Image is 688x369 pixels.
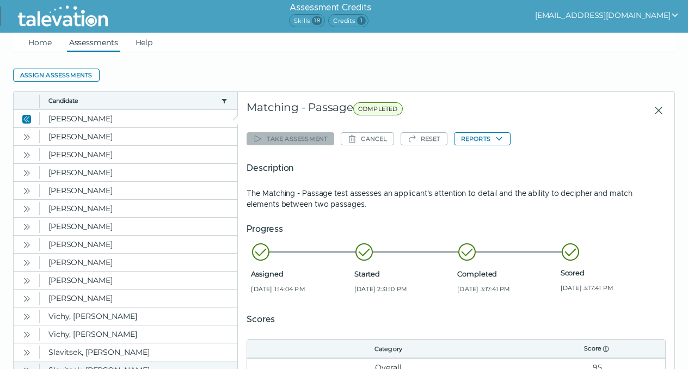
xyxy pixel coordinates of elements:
clr-dg-cell: [PERSON_NAME] [40,218,237,235]
cds-icon: Open [22,205,31,213]
button: Assign assessments [13,69,100,82]
span: COMPLETED [353,102,403,115]
button: Close [20,112,33,125]
button: Open [20,148,33,161]
button: Open [20,166,33,179]
a: Home [26,33,54,52]
button: Open [20,256,33,269]
button: Reports [454,132,511,145]
cds-icon: Open [22,312,31,321]
button: Open [20,184,33,197]
button: candidate filter [220,96,229,105]
span: [DATE] 3:17:41 PM [561,284,659,292]
cds-icon: Open [22,276,31,285]
span: Skills [289,14,325,27]
cds-icon: Open [22,133,31,142]
button: Open [20,238,33,251]
clr-dg-cell: [PERSON_NAME] [40,146,237,163]
clr-dg-cell: [PERSON_NAME] [40,272,237,289]
button: Reset [401,132,447,145]
cds-icon: Open [22,169,31,177]
button: Open [20,202,33,215]
span: Scored [561,268,659,277]
button: Cancel [341,132,394,145]
span: Credits [328,14,368,27]
clr-dg-cell: [PERSON_NAME] [40,110,237,127]
span: Completed [457,269,556,278]
button: Candidate [48,96,217,105]
button: Open [20,220,33,233]
span: [DATE] 1:14:04 PM [251,285,349,293]
p: The Matching - Passage test assesses an applicant's attention to detail and the ability to deciph... [247,188,666,210]
a: Help [133,33,155,52]
cds-icon: Open [22,348,31,357]
clr-dg-cell: Slavitsek, [PERSON_NAME] [40,343,237,361]
span: Assigned [251,269,349,278]
button: Open [20,346,33,359]
cds-icon: Open [22,187,31,195]
button: Open [20,292,33,305]
clr-dg-cell: [PERSON_NAME] [40,164,237,181]
span: 18 [312,16,322,25]
cds-icon: Open [22,294,31,303]
h5: Description [247,162,666,175]
span: [DATE] 2:31:10 PM [354,285,453,293]
cds-icon: Open [22,259,31,267]
clr-dg-cell: [PERSON_NAME] [40,200,237,217]
span: [DATE] 3:17:41 PM [457,285,556,293]
clr-dg-cell: Vichy, [PERSON_NAME] [40,325,237,343]
button: Close [645,101,666,120]
h5: Scores [247,313,666,326]
clr-dg-cell: [PERSON_NAME] [40,290,237,307]
cds-icon: Close [22,115,31,124]
button: show user actions [535,9,679,22]
clr-dg-cell: Vichy, [PERSON_NAME] [40,307,237,325]
a: Assessments [67,33,120,52]
cds-icon: Open [22,330,31,339]
th: Category [247,340,529,358]
clr-dg-cell: [PERSON_NAME] [40,236,237,253]
button: Take assessment [247,132,334,145]
button: Open [20,274,33,287]
clr-dg-cell: [PERSON_NAME] [40,182,237,199]
span: 1 [357,16,366,25]
button: Open [20,310,33,323]
img: Talevation_Logo_Transparent_white.png [13,3,113,30]
h5: Progress [247,223,666,236]
button: Open [20,328,33,341]
h6: Assessment Credits [289,1,372,14]
th: Score [530,340,665,358]
cds-icon: Open [22,151,31,159]
cds-icon: Open [22,223,31,231]
clr-dg-cell: [PERSON_NAME] [40,128,237,145]
clr-dg-cell: [PERSON_NAME] [40,254,237,271]
cds-icon: Open [22,241,31,249]
button: Open [20,130,33,143]
span: Started [354,269,453,278]
div: Matching - Passage [247,101,526,120]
